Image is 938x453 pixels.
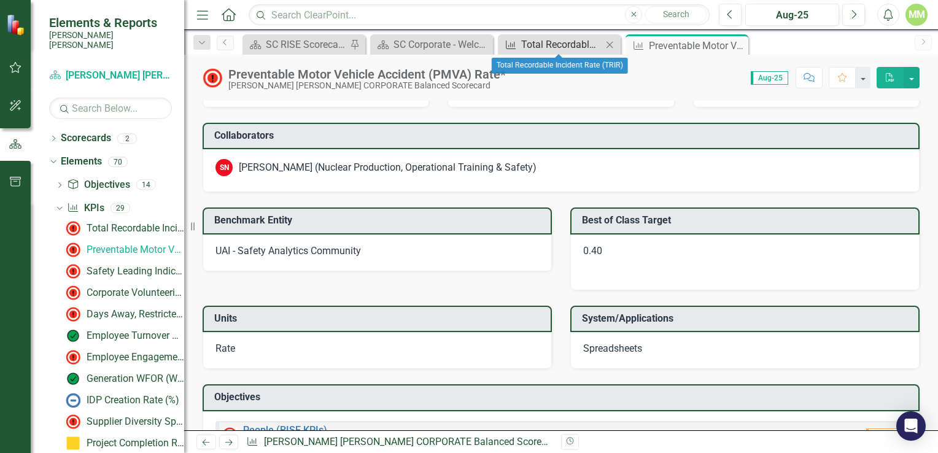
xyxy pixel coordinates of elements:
div: Total Recordable Incident Rate (TRIR) [87,223,184,234]
img: Below MIN Target [66,414,80,429]
div: Safety Leading Indicator Reports (LIRs) [87,266,184,277]
img: Caution [66,436,80,451]
img: Not Meeting Target [66,242,80,257]
div: 14 [136,180,156,190]
img: ClearPoint Strategy [6,14,28,36]
img: High Alert [222,427,237,442]
img: Not Meeting Target [66,307,80,322]
div: SC Corporate - Welcome to ClearPoint [393,37,490,52]
div: Total Recordable Incident Rate (TRIR) [492,58,628,74]
button: MM [905,4,928,26]
div: Supplier Diversity Spend [87,416,184,427]
h3: Units [214,313,545,324]
img: Not Meeting Target [66,264,80,279]
a: [PERSON_NAME] [PERSON_NAME] CORPORATE Balanced Scorecard [49,69,172,83]
a: Generation WFOR (Weighted Forced Outage Rate - Major Generating Units Cherokee, Cross, [PERSON_NA... [63,369,184,389]
a: Elements [61,155,102,169]
div: Preventable Motor Vehicle Accident (PMVA) Rate* [87,244,184,255]
div: SC RISE Scorecard - Welcome to ClearPoint [266,37,347,52]
div: Preventable Motor Vehicle Accident (PMVA) Rate* [228,68,506,81]
div: » » [246,435,552,449]
button: Search [645,6,707,23]
div: Generation WFOR (Weighted Forced Outage Rate - Major Generating Units Cherokee, Cross, [PERSON_NA... [87,373,184,384]
div: [PERSON_NAME] (Nuclear Production, Operational Training & Safety) [239,161,537,175]
h3: Best of Class Target [582,215,912,226]
div: Project Completion Rate - 10-Year Capital Construction Plan [87,438,184,449]
div: Employee Turnover Rate​ [87,330,184,341]
p: 0.40 [583,244,907,261]
h3: Objectives [214,392,912,403]
div: Spreadsheets [583,342,907,356]
div: IDP Creation Rate (%) [87,395,179,406]
div: Open Intercom Messenger [896,411,926,441]
div: Preventable Motor Vehicle Accident (PMVA) Rate* [649,38,745,53]
img: Not Meeting Target [66,350,80,365]
a: SC Corporate - Welcome to ClearPoint [373,37,490,52]
div: [PERSON_NAME] [PERSON_NAME] CORPORATE Balanced Scorecard [228,81,506,90]
div: Total Recordable Incident Rate (TRIR) [521,37,602,52]
a: [PERSON_NAME] [PERSON_NAME] CORPORATE Balanced Scorecard [264,436,560,447]
a: Project Completion Rate - 10-Year Capital Construction Plan [63,433,184,453]
input: Search Below... [49,98,172,119]
div: 70 [108,157,128,167]
input: Search ClearPoint... [249,4,710,26]
a: IDP Creation Rate (%) [63,390,179,410]
a: Total Recordable Incident Rate (TRIR) [63,219,184,238]
img: Above MAX Target [66,221,80,236]
a: Objectives [67,178,130,192]
div: Aug-25 [750,8,835,23]
div: SN [215,159,233,176]
a: Days Away, Restricted, Transferred (DART) Rate [63,304,184,324]
small: [PERSON_NAME] [PERSON_NAME] [49,30,172,50]
div: Corporate Volunteerism Rate [87,287,184,298]
div: Days Away, Restricted, Transferred (DART) Rate [87,309,184,320]
a: People (RISE KPIs) [243,424,327,436]
img: On Target [66,371,80,386]
a: Employee Turnover Rate​ [63,326,184,346]
span: Aug-25 [751,71,788,85]
span: Search [663,9,689,19]
a: Total Recordable Incident Rate (TRIR) [501,37,602,52]
span: Q2-25 [866,428,899,442]
div: UAI - Safety Analytics Community [215,244,539,258]
img: On Target [66,328,80,343]
a: KPIs [67,201,104,215]
span: Rate​ [215,343,235,354]
h3: Benchmark Entity [214,215,545,226]
a: Safety Leading Indicator Reports (LIRs) [63,261,184,281]
a: Preventable Motor Vehicle Accident (PMVA) Rate* [63,240,184,260]
a: SC RISE Scorecard - Welcome to ClearPoint [246,37,347,52]
h3: Collaborators [214,130,912,141]
button: Aug-25 [745,4,839,26]
a: Corporate Volunteerism Rate [63,283,184,303]
img: Not Meeting Target [203,68,222,88]
img: Below MIN Target [66,285,80,300]
a: Scorecards [61,131,111,145]
div: Employee Engagement - %Employee Participation in Gallup Survey​ [87,352,184,363]
span: Elements & Reports [49,15,172,30]
a: Employee Engagement - %Employee Participation in Gallup Survey​ [63,347,184,367]
div: 2 [117,133,137,144]
a: Supplier Diversity Spend [63,412,184,432]
div: 29 [110,203,130,214]
h3: System/Applications [582,313,912,324]
img: No Information [66,393,80,408]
